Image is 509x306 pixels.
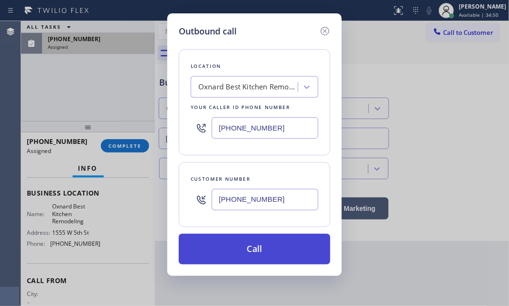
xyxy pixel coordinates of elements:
input: (123) 456-7890 [212,189,318,210]
div: Your caller id phone number [191,102,318,112]
button: Call [179,234,330,264]
div: Location [191,61,318,71]
div: Oxnard Best Kitchen Remodeling [198,82,299,93]
div: Customer number [191,174,318,184]
input: (123) 456-7890 [212,117,318,139]
h5: Outbound call [179,25,237,38]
